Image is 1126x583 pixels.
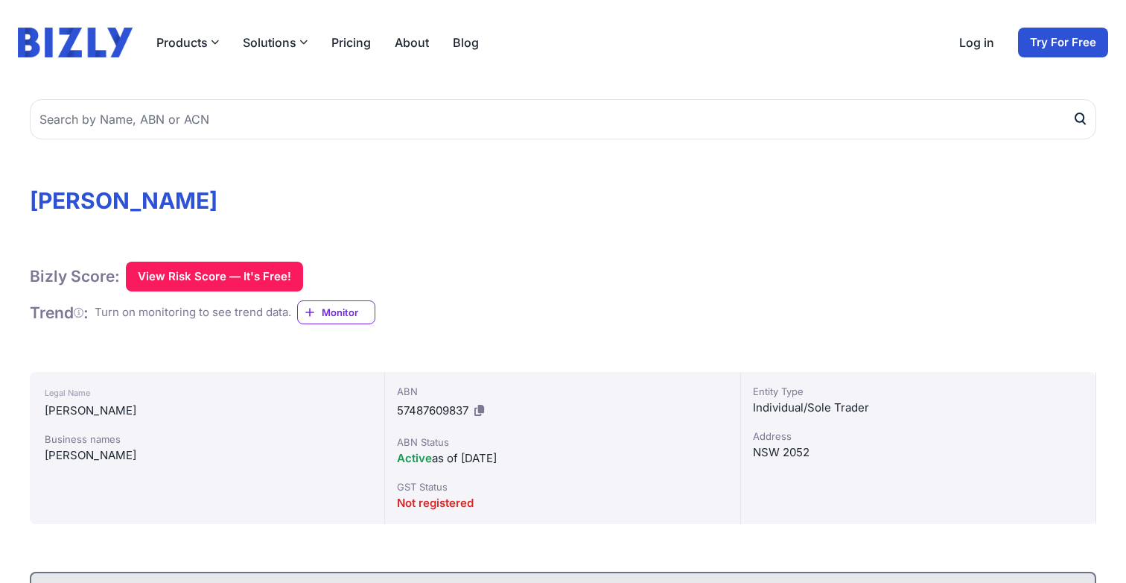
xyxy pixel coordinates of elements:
h1: [PERSON_NAME] [30,187,1096,214]
div: ABN [397,384,728,399]
a: Monitor [297,300,375,324]
a: Try For Free [1018,28,1108,57]
div: [PERSON_NAME] [45,447,369,464]
div: [PERSON_NAME] [45,402,369,420]
div: NSW 2052 [753,444,1084,461]
div: as of [DATE] [397,450,728,467]
span: Not registered [397,496,474,510]
h1: Trend : [30,303,89,323]
div: Address [753,429,1084,444]
div: Individual/Sole Trader [753,399,1084,417]
button: View Risk Score — It's Free! [126,262,303,291]
div: GST Status [397,479,728,494]
input: Search by Name, ABN or ACN [30,99,1096,139]
a: Log in [959,34,994,51]
div: Legal Name [45,384,369,402]
div: Entity Type [753,384,1084,399]
button: Solutions [243,34,308,51]
div: Business names [45,432,369,447]
div: ABN Status [397,435,728,450]
div: Turn on monitoring to see trend data. [95,304,291,321]
span: Monitor [322,305,375,320]
span: Active [397,451,432,465]
h1: Bizly Score: [30,266,120,286]
span: 57487609837 [397,403,468,417]
a: Pricing [331,34,371,51]
button: Products [156,34,219,51]
a: About [395,34,429,51]
a: Blog [453,34,479,51]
